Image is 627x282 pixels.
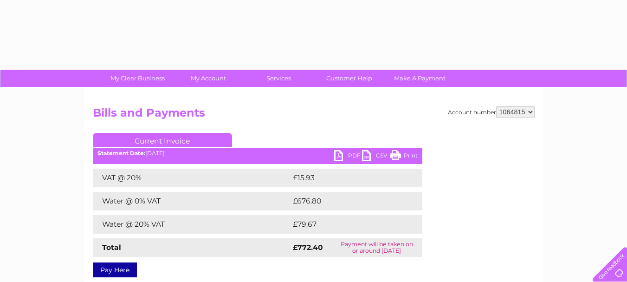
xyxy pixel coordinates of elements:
a: Print [390,150,418,164]
a: My Account [170,70,246,87]
td: VAT @ 20% [93,169,291,187]
a: Current Invoice [93,133,232,147]
td: Water @ 0% VAT [93,192,291,210]
a: Customer Help [311,70,388,87]
a: Make A Payment [381,70,458,87]
td: £15.93 [291,169,403,187]
a: Pay Here [93,262,137,277]
div: Account number [448,106,535,118]
strong: £772.40 [293,243,323,252]
td: Water @ 20% VAT [93,215,291,234]
td: £79.67 [291,215,404,234]
b: Statement Date: [97,150,145,157]
td: £676.80 [291,192,406,210]
div: [DATE] [93,150,422,157]
strong: Total [102,243,121,252]
a: My Clear Business [99,70,176,87]
a: CSV [362,150,390,164]
h2: Bills and Payments [93,106,535,124]
td: Payment will be taken on or around [DATE] [331,238,422,257]
a: PDF [334,150,362,164]
a: Services [240,70,317,87]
